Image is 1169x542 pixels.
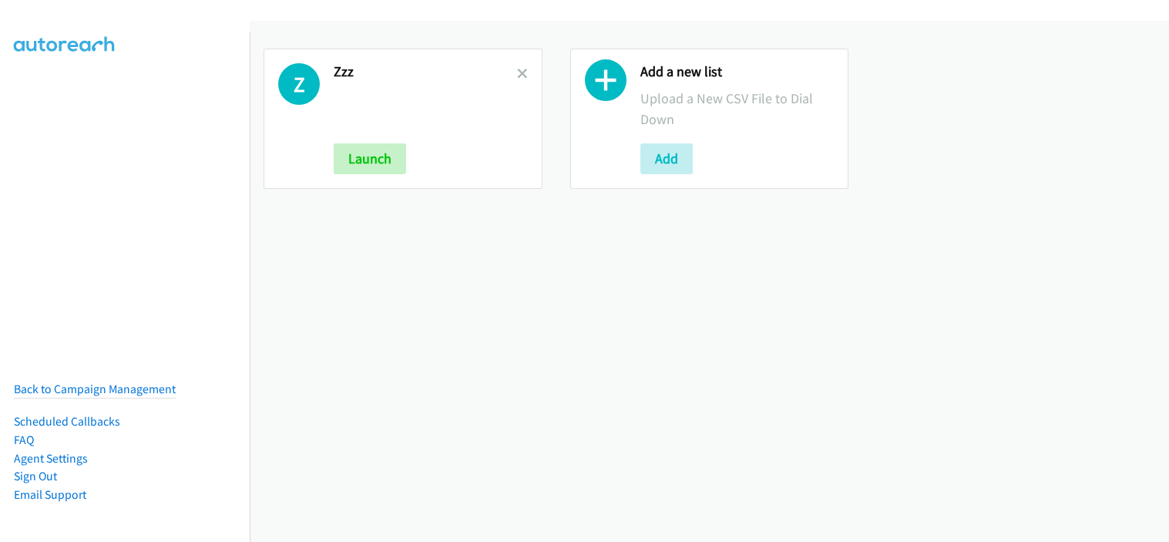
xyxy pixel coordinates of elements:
[334,63,517,81] h2: Zzz
[14,469,57,483] a: Sign Out
[14,414,120,429] a: Scheduled Callbacks
[640,143,693,174] button: Add
[14,382,176,396] a: Back to Campaign Management
[14,433,34,447] a: FAQ
[640,63,835,81] h2: Add a new list
[334,143,406,174] button: Launch
[278,63,320,105] h1: Z
[640,88,835,130] p: Upload a New CSV File to Dial Down
[14,487,86,502] a: Email Support
[14,451,88,466] a: Agent Settings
